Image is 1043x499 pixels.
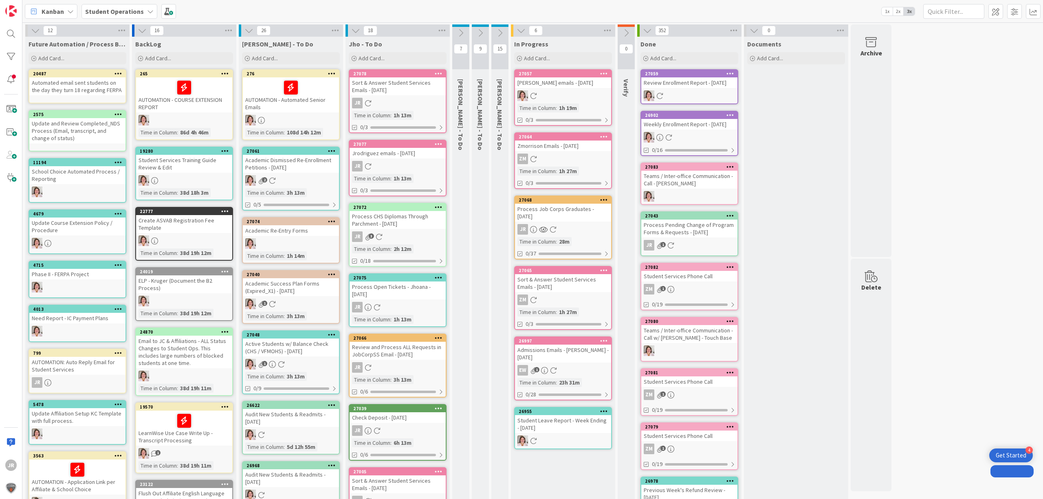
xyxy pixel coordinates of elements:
div: 265AUTOMATION - COURSE EXTENSION REPORT [136,70,232,112]
div: Time in Column [517,103,556,112]
div: Time in Column [517,308,556,317]
a: 26902Weekly Enrollment Report - [DATE]EW0/16 [640,111,738,156]
div: ELP - Kruger (Document the B2 Process) [136,275,232,293]
img: EW [245,238,256,249]
div: 27068 [515,196,611,204]
div: 38d 18h 3m [178,188,211,197]
img: EW [245,299,256,309]
img: EW [644,90,654,101]
a: 27077Jrodriguez emails - [DATE]JRTime in Column:1h 13m0/3 [349,140,447,196]
div: Time in Column [517,167,556,176]
a: 27082Student Services Phone CallZM0/19 [640,263,738,310]
div: 11194School Choice Automated Process / Reporting [29,159,125,184]
div: Time in Column [139,128,177,137]
div: 27065 [515,267,611,274]
div: 27066Review and Process ALL Requests in JobCorpSS Email - [DATE] [350,334,446,360]
a: 4715Phase II - FERPA ProjectEW [29,261,126,298]
div: 27075 [353,275,446,281]
div: AUTOMATION - Automated Senior Emails [243,77,339,112]
div: Email to JC & Affiliations - ALL Status Changes to Student Ops. This includes large numbers of bl... [136,336,232,368]
div: JR [644,240,654,251]
div: Review Enrollment Report - [DATE] [641,77,737,88]
div: JR [350,302,446,312]
span: 0/3 [526,320,533,328]
img: EW [245,175,256,186]
div: JR [350,98,446,108]
div: 27064 [515,133,611,141]
div: EW [29,238,125,248]
div: 19280 [140,148,232,154]
div: 3h 13m [285,188,307,197]
div: JR [517,224,528,235]
div: 4715 [33,262,125,268]
a: 27057[PERSON_NAME] emails - [DATE]EWTime in Column:1h 19m0/3 [514,69,612,126]
span: : [556,308,557,317]
span: : [284,251,285,260]
div: 27072 [350,204,446,211]
div: 22777Create ASVAB Registration Fee Template [136,208,232,233]
a: 4013Need Report - IC Payment PlansEW [29,305,126,342]
div: 2575Update and Review Completed_NDS Process (Email, transcript, and change of status) [29,111,125,143]
span: 0/16 [652,146,662,154]
div: 27064 [519,134,611,140]
div: Active Students w/ Balance Check (CHS / VFMOHS) - [DATE] [243,339,339,356]
div: Process CHS Diplomas Through Parchment - [DATE] [350,211,446,229]
span: : [284,128,285,137]
div: 27065Sort & Answer Student Services Emails - [DATE] [515,267,611,292]
div: 108d 14h 12m [285,128,323,137]
div: JR [515,224,611,235]
div: 276 [246,71,339,77]
div: Need Report - IC Payment Plans [29,313,125,323]
div: 27072Process CHS Diplomas Through Parchment - [DATE] [350,204,446,229]
div: 27048Active Students w/ Balance Check (CHS / VFMOHS) - [DATE] [243,331,339,356]
div: 4679Update Course Extension Policy / Procedure [29,210,125,235]
div: EW [243,115,339,125]
div: Zmorrison Emails - [DATE] [515,141,611,151]
span: 1 [262,301,267,306]
div: JR [352,98,363,108]
img: EW [517,90,528,101]
a: 27075Process Open Tickets - Jhoana - [DATE]JRTime in Column:1h 13m [349,273,447,327]
div: ZM [515,154,611,164]
a: 2575Update and Review Completed_NDS Process (Email, transcript, and change of status) [29,110,126,152]
div: 27043 [641,212,737,220]
a: 27040Academic Success Plan Forms (Expired_X1) - [DATE]EWTime in Column:3h 13m [242,270,340,324]
img: EW [32,238,42,248]
div: ZM [517,154,528,164]
span: 1 [660,286,666,291]
div: 27059 [645,71,737,77]
img: Visit kanbanzone.com [5,5,17,17]
div: 24019 [136,268,232,275]
img: EW [644,345,654,356]
span: : [390,244,392,253]
div: Phase II - FERPA Project [29,269,125,279]
div: Sort & Answer Student Services Emails - [DATE] [515,274,611,292]
div: Automated email sent students on the day they turn 18 regarding FERPA [29,77,125,95]
span: : [177,128,178,137]
div: 27082 [641,264,737,271]
div: 4715 [29,262,125,269]
span: 0/3 [360,186,368,195]
div: Admissions Emails - [PERSON_NAME] - [DATE] [515,345,611,363]
a: 24870Email to JC & Affiliations - ALL Status Changes to Student Ops. This includes large numbers ... [135,328,233,396]
div: 799 [33,350,125,356]
div: 27078 [350,70,446,77]
div: EW [517,365,528,376]
div: EW [243,238,339,249]
a: 27064Zmorrison Emails - [DATE]ZMTime in Column:1h 27m0/3 [514,132,612,189]
span: : [284,188,285,197]
div: 27040 [243,271,339,278]
img: EW [139,115,149,125]
div: 3h 13m [285,312,307,321]
span: Add Card... [145,55,171,62]
div: EW [641,90,737,101]
div: Time in Column [352,174,390,183]
div: EW [29,282,125,292]
div: 26902Weekly Enrollment Report - [DATE] [641,112,737,130]
div: 26997Admissions Emails - [PERSON_NAME] - [DATE] [515,337,611,363]
img: EW [139,175,149,186]
div: 27040Academic Success Plan Forms (Expired_X1) - [DATE] [243,271,339,296]
img: EW [32,187,42,197]
img: EW [139,296,149,306]
div: JR [352,231,363,242]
